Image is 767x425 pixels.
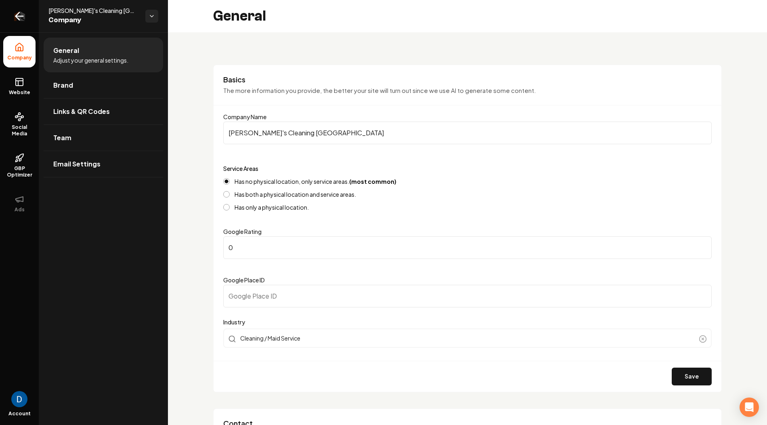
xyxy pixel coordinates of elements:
[3,188,36,219] button: Ads
[213,8,266,24] h2: General
[6,89,34,96] span: Website
[223,276,265,284] label: Google Place ID
[223,285,712,307] input: Google Place ID
[53,159,101,169] span: Email Settings
[3,105,36,143] a: Social Media
[48,6,139,15] span: [PERSON_NAME]'s Cleaning [GEOGRAPHIC_DATA]
[223,75,712,84] h3: Basics
[48,15,139,26] span: Company
[740,398,759,417] div: Open Intercom Messenger
[53,80,73,90] span: Brand
[235,179,396,184] label: Has no physical location, only service areas.
[672,368,712,385] button: Save
[53,107,110,116] span: Links & QR Codes
[235,191,356,197] label: Has both a physical location and service areas.
[53,56,128,64] span: Adjust your general settings.
[53,46,79,55] span: General
[4,55,35,61] span: Company
[44,125,163,151] a: Team
[11,206,28,213] span: Ads
[44,99,163,124] a: Links & QR Codes
[223,228,262,235] label: Google Rating
[11,391,27,407] button: Open user button
[3,147,36,185] a: GBP Optimizer
[3,165,36,178] span: GBP Optimizer
[223,122,712,144] input: Company Name
[223,236,712,259] input: Google Rating
[3,124,36,137] span: Social Media
[223,317,712,327] label: Industry
[53,133,71,143] span: Team
[223,113,266,120] label: Company Name
[349,178,396,185] strong: (most common)
[223,86,712,95] p: The more information you provide, the better your site will turn out since we use AI to generate ...
[44,72,163,98] a: Brand
[44,151,163,177] a: Email Settings
[223,165,258,172] label: Service Areas
[8,410,31,417] span: Account
[235,204,309,210] label: Has only a physical location.
[3,71,36,102] a: Website
[11,391,27,407] img: David Rice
